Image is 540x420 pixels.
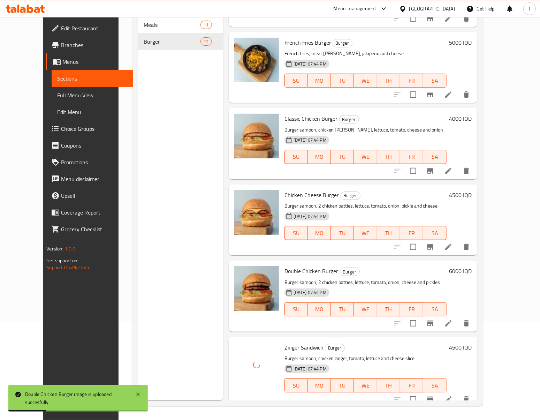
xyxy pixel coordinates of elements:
div: [GEOGRAPHIC_DATA] [409,5,455,13]
img: French Fries Burger [234,38,279,82]
img: Double Chicken Burger [234,266,279,311]
button: WE [354,226,377,240]
a: Edit Restaurant [46,20,133,37]
span: TU [334,228,351,238]
span: TH [380,76,397,86]
span: Burger [341,192,360,200]
span: Select to update [406,316,420,331]
a: Edit menu item [444,167,452,175]
button: delete [458,391,475,408]
span: Get support on: [46,256,78,265]
button: FR [400,150,423,164]
img: Chicken Cheese Burger [234,190,279,235]
button: MO [308,378,331,392]
span: SU [288,381,305,391]
span: Upsell [61,192,128,200]
button: MO [308,302,331,316]
button: Branch-specific-item [422,391,439,408]
span: 12 [201,38,211,45]
span: Double Chicken Burger [284,266,339,276]
a: Full Menu View [52,87,133,104]
span: Menus [62,58,128,66]
button: delete [458,315,475,332]
button: SU [284,150,308,164]
div: Burger [341,192,360,200]
a: Edit menu item [444,395,452,404]
span: TH [380,152,397,162]
nav: Menu sections [138,14,223,53]
span: MO [311,228,328,238]
button: Branch-specific-item [422,163,439,179]
button: TH [377,74,400,88]
a: Edit menu item [444,14,452,23]
span: SA [426,152,443,162]
span: MO [311,76,328,86]
span: SA [426,304,443,314]
span: WE [357,152,374,162]
div: Meals [144,21,200,29]
span: SU [288,76,305,86]
button: delete [458,239,475,255]
span: WE [357,304,374,314]
span: WE [357,381,374,391]
span: SU [288,304,305,314]
a: Choice Groups [46,120,133,137]
button: MO [308,226,331,240]
h6: 4000 IQD [449,114,472,123]
span: SU [288,152,305,162]
button: SU [284,74,308,88]
button: FR [400,74,423,88]
a: Support.OpsPlatform [46,263,91,272]
span: Select to update [406,240,420,254]
a: Branches [46,37,133,53]
span: SU [288,228,305,238]
span: FR [403,304,420,314]
div: Burger [325,344,345,352]
span: Edit Restaurant [61,24,128,32]
span: Burger [340,268,359,276]
button: MO [308,74,331,88]
a: Promotions [46,154,133,171]
div: Menu-management [334,5,377,13]
span: Sections [57,74,128,83]
a: Edit menu item [444,90,452,99]
span: Menu disclaimer [61,175,128,183]
span: TH [380,381,397,391]
button: SU [284,302,308,316]
button: SA [423,150,446,164]
p: French fries, meat [PERSON_NAME], jalapeno and cheese [284,49,447,58]
button: TH [377,302,400,316]
span: 11 [201,22,211,28]
a: Grocery Checklist [46,221,133,238]
button: WE [354,74,377,88]
span: MO [311,304,328,314]
div: Burger [340,268,360,276]
span: Chicken Cheese Burger [284,190,339,200]
span: Full Menu View [57,91,128,99]
button: WE [354,150,377,164]
button: Branch-specific-item [422,10,439,27]
button: FR [400,378,423,392]
img: Classic Chicken Burger [234,114,279,158]
span: TU [334,381,351,391]
button: WE [354,378,377,392]
span: WE [357,228,374,238]
span: SA [426,228,443,238]
h6: 6000 IQD [449,266,472,276]
button: SA [423,302,446,316]
span: FR [403,152,420,162]
a: Menu disclaimer [46,171,133,187]
span: Burger [144,37,200,46]
span: [DATE] 07:44 PM [291,366,329,372]
span: Burger [340,115,359,123]
span: Select to update [406,87,420,102]
span: Select to update [406,164,420,178]
span: Select to update [406,11,420,26]
button: FR [400,226,423,240]
span: 1.0.0 [65,244,76,253]
span: Version: [46,244,63,253]
a: Sections [52,70,133,87]
button: Branch-specific-item [422,315,439,332]
button: MO [308,150,331,164]
button: TU [331,226,354,240]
